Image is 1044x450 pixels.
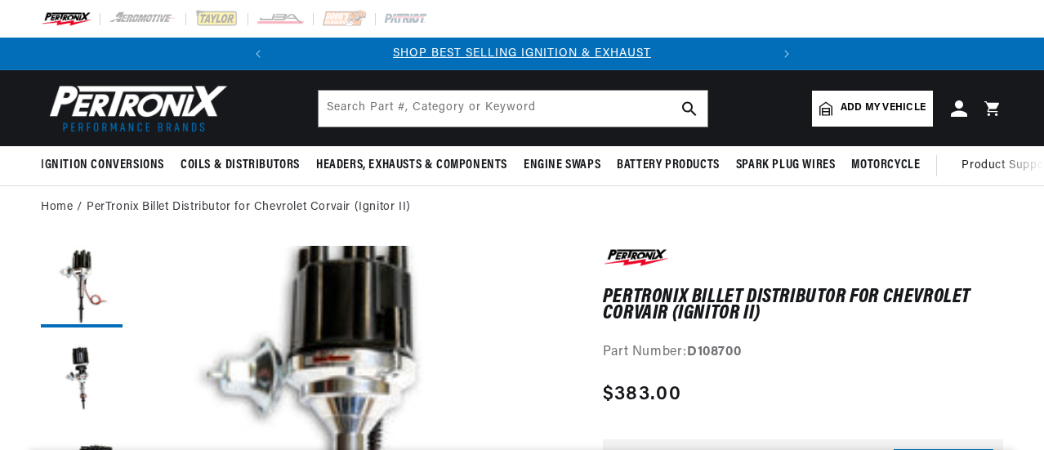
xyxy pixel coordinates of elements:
[603,380,681,409] span: $383.00
[319,91,707,127] input: Search Part #, Category or Keyword
[308,146,515,185] summary: Headers, Exhausts & Components
[41,246,123,327] button: Load image 1 in gallery view
[603,289,1003,323] h1: PerTronix Billet Distributor for Chevrolet Corvair (Ignitor II)
[728,146,844,185] summary: Spark Plug Wires
[524,157,600,174] span: Engine Swaps
[274,45,770,63] div: 1 of 2
[687,345,741,359] strong: D108700
[41,198,1003,216] nav: breadcrumbs
[393,47,651,60] a: SHOP BEST SELLING IGNITION & EXHAUST
[843,146,928,185] summary: Motorcycle
[41,157,164,174] span: Ignition Conversions
[41,198,73,216] a: Home
[316,157,507,174] span: Headers, Exhausts & Components
[617,157,720,174] span: Battery Products
[41,80,229,136] img: Pertronix
[851,157,920,174] span: Motorcycle
[41,146,172,185] summary: Ignition Conversions
[172,146,308,185] summary: Coils & Distributors
[87,198,411,216] a: PerTronix Billet Distributor for Chevrolet Corvair (Ignitor II)
[736,157,836,174] span: Spark Plug Wires
[274,45,770,63] div: Announcement
[841,100,926,116] span: Add my vehicle
[515,146,609,185] summary: Engine Swaps
[812,91,933,127] a: Add my vehicle
[242,38,274,70] button: Translation missing: en.sections.announcements.previous_announcement
[181,157,300,174] span: Coils & Distributors
[41,336,123,417] button: Load image 2 in gallery view
[609,146,728,185] summary: Battery Products
[603,342,1003,363] div: Part Number:
[770,38,803,70] button: Translation missing: en.sections.announcements.next_announcement
[671,91,707,127] button: search button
